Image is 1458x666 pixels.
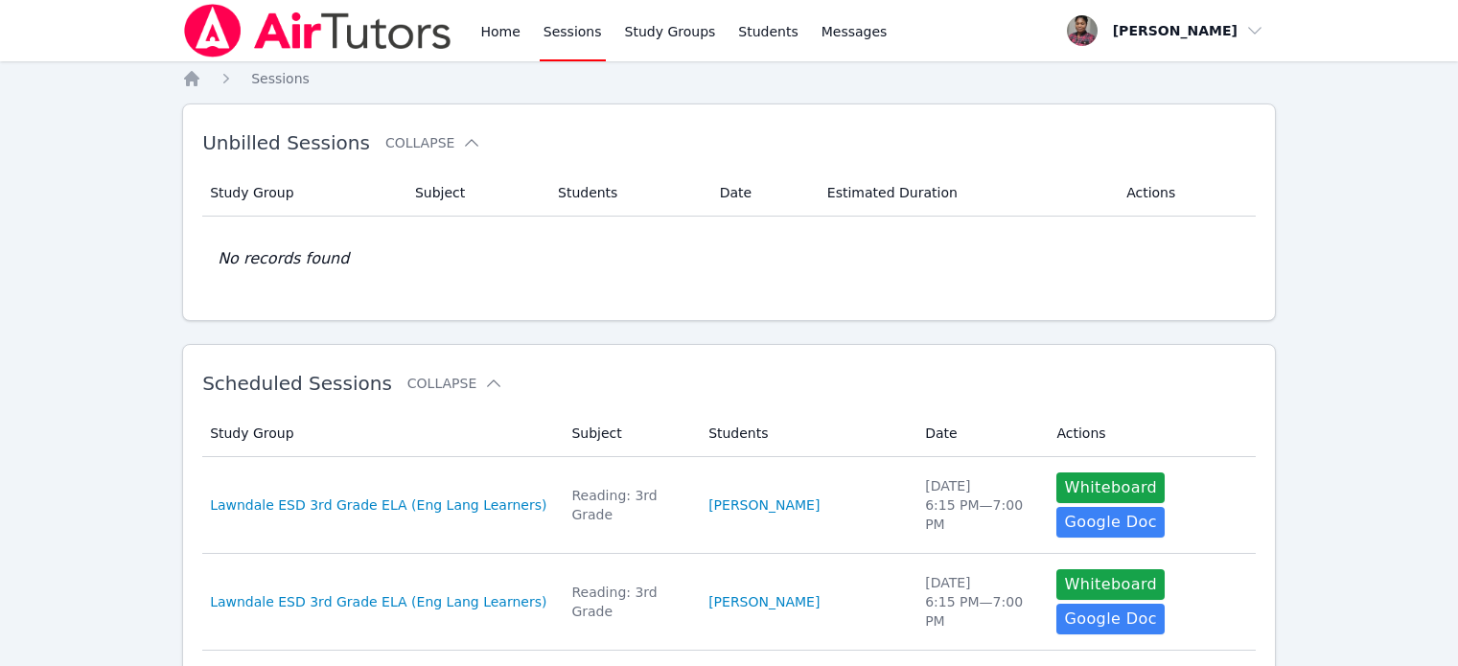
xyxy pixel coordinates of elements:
td: No records found [202,217,1256,301]
span: Unbilled Sessions [202,131,370,154]
a: Lawndale ESD 3rd Grade ELA (Eng Lang Learners) [210,495,546,515]
a: Lawndale ESD 3rd Grade ELA (Eng Lang Learners) [210,592,546,611]
div: [DATE] 6:15 PM — 7:00 PM [925,573,1033,631]
tr: Lawndale ESD 3rd Grade ELA (Eng Lang Learners)Reading: 3rd Grade[PERSON_NAME][DATE]6:15 PM—7:00 P... [202,457,1256,554]
a: [PERSON_NAME] [708,592,820,611]
th: Study Group [202,410,560,457]
button: Whiteboard [1056,569,1165,600]
button: Collapse [407,374,503,393]
div: [DATE] 6:15 PM — 7:00 PM [925,476,1033,534]
th: Estimated Duration [816,170,1115,217]
span: Sessions [251,71,310,86]
th: Date [708,170,816,217]
th: Students [697,410,914,457]
th: Date [914,410,1045,457]
th: Study Group [202,170,404,217]
a: Sessions [251,69,310,88]
div: Reading: 3rd Grade [571,486,685,524]
nav: Breadcrumb [182,69,1276,88]
a: [PERSON_NAME] [708,495,820,515]
button: Collapse [385,133,481,152]
div: Reading: 3rd Grade [571,583,685,621]
th: Students [546,170,708,217]
img: Air Tutors [182,4,453,57]
span: Scheduled Sessions [202,372,392,395]
a: Google Doc [1056,604,1164,634]
span: Messages [822,22,888,41]
th: Actions [1045,410,1255,457]
tr: Lawndale ESD 3rd Grade ELA (Eng Lang Learners)Reading: 3rd Grade[PERSON_NAME][DATE]6:15 PM—7:00 P... [202,554,1256,651]
th: Subject [560,410,697,457]
a: Google Doc [1056,507,1164,538]
th: Actions [1115,170,1256,217]
button: Whiteboard [1056,472,1165,503]
th: Subject [404,170,546,217]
